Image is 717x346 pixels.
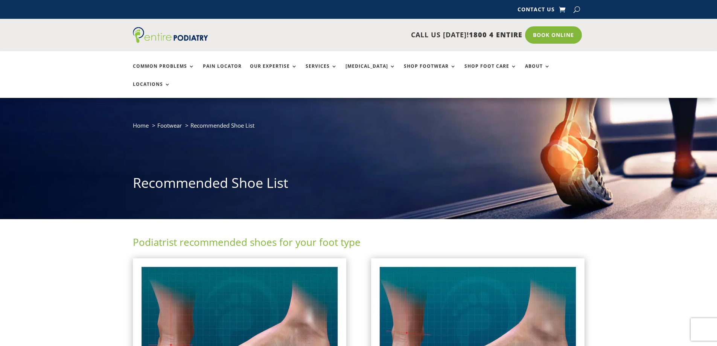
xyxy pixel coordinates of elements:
h2: Podiatrist recommended shoes for your foot type [133,235,585,253]
a: Entire Podiatry [133,37,208,44]
a: Contact Us [518,7,555,15]
h1: Recommended Shoe List [133,174,585,196]
a: Shop Foot Care [464,64,517,80]
a: Locations [133,82,170,98]
a: Book Online [525,26,582,44]
nav: breadcrumb [133,120,585,136]
a: Shop Footwear [404,64,456,80]
p: CALL US [DATE]! [237,30,522,40]
a: Common Problems [133,64,195,80]
span: Recommended Shoe List [190,122,254,129]
a: Services [306,64,337,80]
a: [MEDICAL_DATA] [346,64,396,80]
a: Home [133,122,149,129]
a: About [525,64,550,80]
a: Footwear [157,122,182,129]
span: 1800 4 ENTIRE [469,30,522,39]
img: logo (1) [133,27,208,43]
a: Pain Locator [203,64,242,80]
a: Our Expertise [250,64,297,80]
